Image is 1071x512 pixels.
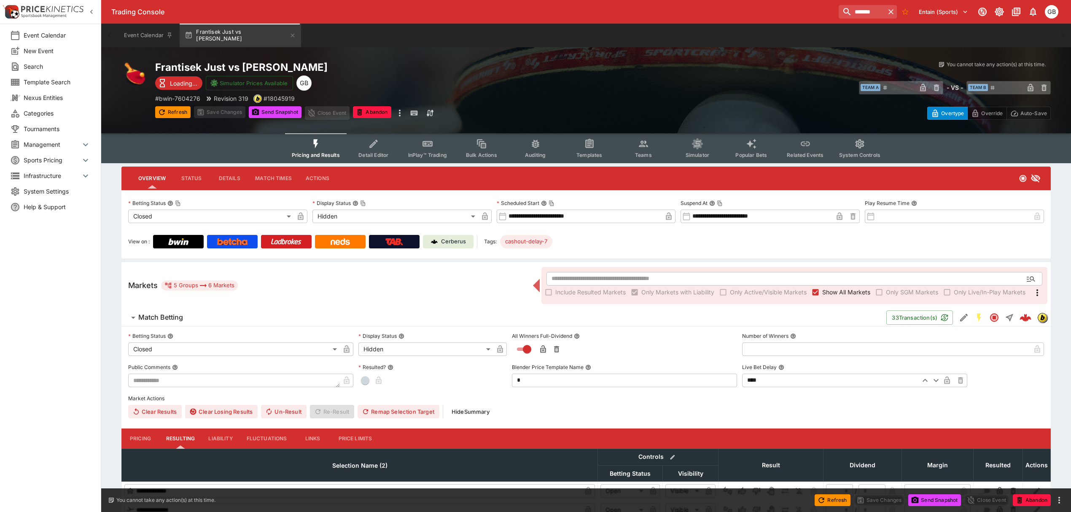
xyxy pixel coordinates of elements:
p: Suspend At [681,199,708,207]
button: Copy To Clipboard [360,200,366,206]
span: Pricing and Results [292,152,340,158]
button: Remap Selection Target [358,405,439,418]
button: Frantisek Just vs [PERSON_NAME] [180,24,301,47]
button: Refresh [155,106,191,118]
span: Event Calendar [24,31,91,40]
button: Select Tenant [914,5,973,19]
p: Betting Status [128,332,166,340]
p: Copy To Clipboard [264,94,295,103]
span: Detail Editor [358,152,388,158]
span: Search [24,62,91,71]
p: Number of Winners [742,332,788,340]
p: All Winners Full-Dividend [512,332,572,340]
label: Tags: [484,235,497,248]
button: Win [735,484,749,498]
span: Popular Bets [735,152,767,158]
button: Match Times [248,168,299,189]
label: Market Actions [128,392,1044,405]
button: Blender Price Template Name [585,364,591,370]
p: Public Comments [128,364,170,371]
div: Hidden [358,342,493,356]
span: System Settings [24,187,91,196]
img: Sportsbook Management [21,14,67,18]
svg: More [1032,288,1042,298]
img: Neds [331,238,350,245]
input: search [839,5,885,19]
span: Infrastructure [24,171,81,180]
svg: Closed [989,313,999,323]
button: Clear Losing Results [185,405,258,418]
span: Categories [24,109,91,118]
span: Team A [861,84,880,91]
span: Sports Pricing [24,156,81,164]
button: Suspend AtCopy To Clipboard [709,200,715,206]
div: Closed [128,210,294,223]
img: Cerberus [431,238,438,245]
button: Override [967,107,1006,120]
button: Actions [299,168,336,189]
th: Margin [902,449,974,481]
button: Send Snapshot [908,494,961,506]
h5: Markets [128,280,158,290]
button: 33Transaction(s) [886,310,953,325]
th: Actions [1023,449,1051,481]
button: Abandon [353,106,391,118]
button: Documentation [1009,4,1024,19]
div: Start From [927,107,1051,120]
button: Copy To Clipboard [175,200,181,206]
th: Result [718,449,823,481]
button: Connected to PK [975,4,990,19]
button: Display Status [398,333,404,339]
p: Loading... [170,79,197,88]
button: Open [1023,271,1039,286]
button: Display StatusCopy To Clipboard [353,200,358,206]
div: Gareth Brown [296,75,312,91]
img: PriceKinetics [21,6,83,12]
button: Gareth Brown [1042,3,1061,21]
button: Clear Results [128,405,182,418]
span: Mark an event as closed and abandoned. [353,108,391,116]
span: Selection Name (2) [323,461,397,471]
button: SGM Enabled [971,310,987,325]
div: Hidden [312,210,478,223]
img: TabNZ [385,238,403,245]
button: Live Bet Delay [778,364,784,370]
button: Betting StatusCopy To Clipboard [167,200,173,206]
p: Play Resume Time [865,199,910,207]
button: more [395,106,405,120]
div: Closed [128,342,340,356]
button: Resulting [159,428,202,449]
span: Teams [635,152,652,158]
span: Nexus Entities [24,93,91,102]
button: Event Calendar [119,24,178,47]
span: InPlay™ Trading [408,152,447,158]
div: Gareth Brown [1045,5,1058,19]
span: Only Markets with Liability [641,288,714,296]
button: Auto-Save [1006,107,1051,120]
button: Pricing [121,428,159,449]
div: 5 Groups 6 Markets [164,280,234,291]
button: Refresh [815,494,850,506]
p: Cerberus [441,237,466,246]
img: Bwin [168,238,188,245]
button: Copy To Clipboard [717,200,723,206]
p: Revision 319 [214,94,248,103]
button: No Bookmarks [899,5,912,19]
p: You cannot take any action(s) at this time. [947,61,1046,68]
span: Management [24,140,81,149]
p: Scheduled Start [497,199,539,207]
button: Play Resume Time [911,200,917,206]
button: Push [778,484,792,498]
div: Betting Target: cerberus [500,235,552,248]
h6: Match Betting [138,313,183,322]
div: 2affe49b-ea56-4cea-acbb-18722f079898 [1020,312,1031,323]
button: Un-Result [261,405,306,418]
button: Fluctuations [240,428,294,449]
button: Status [172,168,210,189]
div: Visible [665,484,702,498]
button: Liability [202,428,239,449]
span: Only SGM Markets [886,288,938,296]
button: Details [210,168,248,189]
button: Price Limits [332,428,379,449]
button: Straight [1002,310,1017,325]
